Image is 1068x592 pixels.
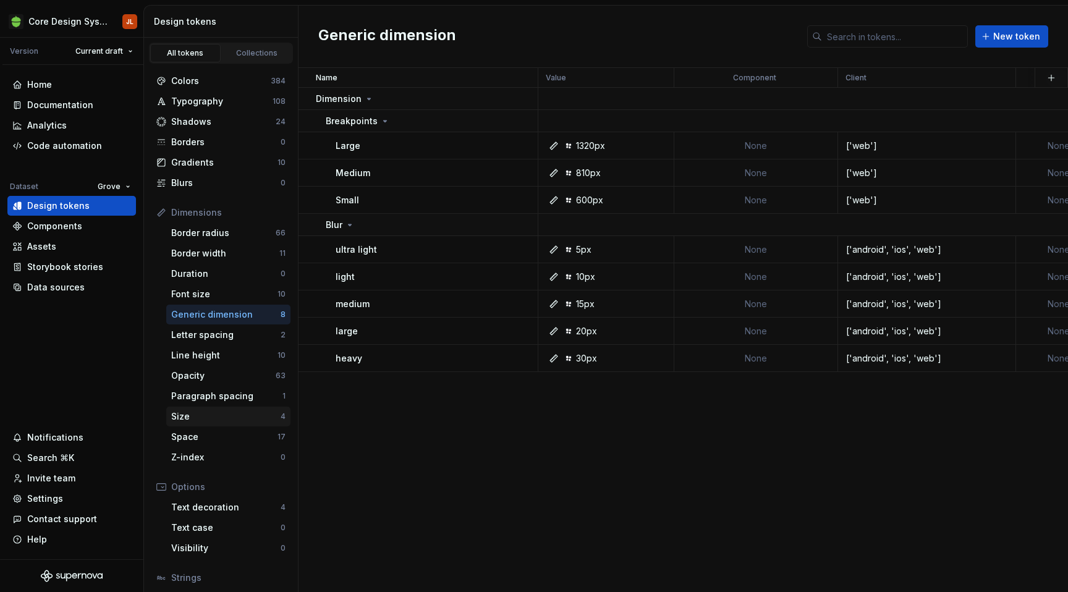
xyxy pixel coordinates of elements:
a: Font size10 [166,284,290,304]
a: Data sources [7,277,136,297]
div: Border width [171,247,279,260]
p: Blur [326,219,342,231]
p: Component [733,73,776,83]
a: Paragraph spacing1 [166,386,290,406]
div: ['android', 'ios', 'web'] [839,298,1015,310]
div: Notifications [27,431,83,444]
td: None [674,187,838,214]
div: ['web'] [839,140,1015,152]
div: Contact support [27,513,97,525]
button: Help [7,530,136,549]
div: 4 [281,412,286,421]
p: Dimension [316,93,362,105]
img: 236da360-d76e-47e8-bd69-d9ae43f958f1.png [9,14,23,29]
p: Client [845,73,867,83]
a: Colors384 [151,71,290,91]
div: 108 [273,96,286,106]
div: 0 [281,543,286,553]
div: Home [27,78,52,91]
div: 10 [278,350,286,360]
div: 2 [281,330,286,340]
div: Shadows [171,116,276,128]
div: Design tokens [27,200,90,212]
div: ['web'] [839,167,1015,179]
div: Assets [27,240,56,253]
a: Home [7,75,136,95]
div: 8 [281,310,286,319]
p: heavy [336,352,362,365]
a: Code automation [7,136,136,156]
div: Documentation [27,99,93,111]
div: 24 [276,117,286,127]
div: Data sources [27,281,85,294]
div: Settings [27,493,63,505]
div: 11 [279,248,286,258]
div: 4 [281,502,286,512]
div: Components [27,220,82,232]
svg: Supernova Logo [41,570,103,582]
div: Size [171,410,281,423]
a: Duration0 [166,264,290,284]
td: None [674,236,838,263]
a: Line height10 [166,345,290,365]
div: Design tokens [154,15,293,28]
a: Invite team [7,468,136,488]
button: Search ⌘K [7,448,136,468]
div: Invite team [27,472,75,484]
a: Visibility0 [166,538,290,558]
button: New token [975,25,1048,48]
div: 1 [282,391,286,401]
a: Components [7,216,136,236]
a: Letter spacing2 [166,325,290,345]
div: All tokens [155,48,216,58]
div: Analytics [27,119,67,132]
p: ultra light [336,243,377,256]
a: Size4 [166,407,290,426]
button: Current draft [70,43,138,60]
a: Typography108 [151,91,290,111]
a: Storybook stories [7,257,136,277]
td: None [674,132,838,159]
div: 10 [278,289,286,299]
h2: Generic dimension [318,25,456,48]
div: Core Design System [28,15,108,28]
td: None [674,345,838,372]
div: Dataset [10,182,38,192]
a: Border radius66 [166,223,290,243]
button: Core Design SystemJL [2,8,141,35]
div: Line height [171,349,278,362]
a: Text case0 [166,518,290,538]
div: 0 [281,178,286,188]
div: 66 [276,228,286,238]
div: 810px [576,167,601,179]
a: Settings [7,489,136,509]
div: ['web'] [839,194,1015,206]
p: Small [336,194,359,206]
div: Colors [171,75,271,87]
div: Search ⌘K [27,452,74,464]
div: 0 [281,452,286,462]
a: Shadows24 [151,112,290,132]
div: Visibility [171,542,281,554]
div: Text decoration [171,501,281,514]
p: medium [336,298,370,310]
div: Borders [171,136,281,148]
div: 0 [281,137,286,147]
div: 600px [576,194,603,206]
p: Breakpoints [326,115,378,127]
a: Assets [7,237,136,256]
div: 30px [576,352,597,365]
div: 17 [278,432,286,442]
a: Gradients10 [151,153,290,172]
span: Current draft [75,46,123,56]
div: ['android', 'ios', 'web'] [839,243,1015,256]
a: Analytics [7,116,136,135]
td: None [674,318,838,345]
div: ['android', 'ios', 'web'] [839,271,1015,283]
div: 63 [276,371,286,381]
a: Design tokens [7,196,136,216]
span: New token [993,30,1040,43]
a: Generic dimension8 [166,305,290,324]
div: Gradients [171,156,278,169]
